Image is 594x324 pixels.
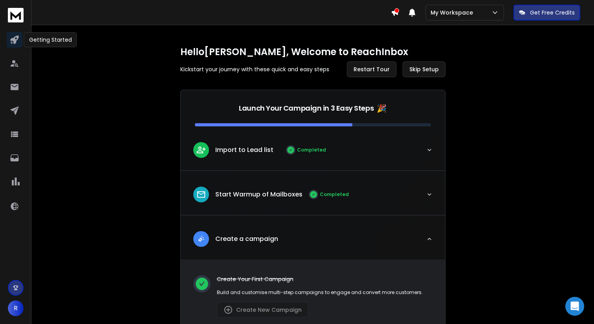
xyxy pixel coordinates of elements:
[215,145,273,155] p: Import to Lead list
[377,103,387,114] span: 🎉
[181,136,445,170] button: leadImport to Lead listCompleted
[196,189,206,200] img: lead
[8,300,24,316] button: R
[181,180,445,215] button: leadStart Warmup of MailboxesCompleted
[409,65,439,73] span: Skip Setup
[196,234,206,244] img: lead
[565,297,584,316] div: Open Intercom Messenger
[181,225,445,259] button: leadCreate a campaign
[403,61,445,77] button: Skip Setup
[347,61,396,77] button: Restart Tour
[431,9,476,17] p: My Workspace
[196,145,206,155] img: lead
[239,103,374,114] p: Launch Your Campaign in 3 Easy Steps
[320,191,349,198] p: Completed
[180,46,445,58] h1: Hello [PERSON_NAME] , Welcome to ReachInbox
[215,234,278,244] p: Create a campaign
[180,65,329,73] p: Kickstart your journey with these quick and easy steps
[217,275,423,283] p: Create Your First Campaign
[215,190,302,199] p: Start Warmup of Mailboxes
[8,8,24,22] img: logo
[217,289,423,296] p: Build and customise multi-step campaigns to engage and convert more customers.
[24,32,77,47] div: Getting Started
[297,147,326,153] p: Completed
[530,9,575,17] p: Get Free Credits
[513,5,580,20] button: Get Free Credits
